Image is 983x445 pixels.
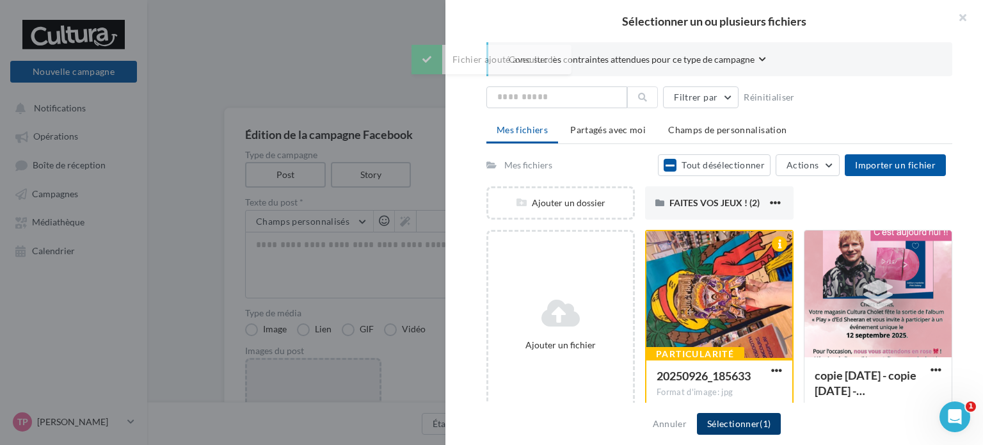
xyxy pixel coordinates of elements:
[509,53,766,69] button: Consulter les contraintes attendues pour ce type de campagne
[668,124,787,135] span: Champs de personnalisation
[845,154,946,176] button: Importer un fichier
[739,90,800,105] button: Réinitialiser
[488,197,633,209] div: Ajouter un dossier
[466,15,963,27] h2: Sélectionner un ou plusieurs fichiers
[657,387,782,398] div: Format d'image: jpg
[657,369,751,383] span: 20250926_185633
[658,154,771,176] button: Tout désélectionner
[815,401,941,413] div: Format d'image: png
[787,159,819,170] span: Actions
[697,413,781,435] button: Sélectionner(1)
[939,401,970,432] iframe: Intercom live chat
[760,418,771,429] span: (1)
[663,86,739,108] button: Filtrer par
[504,159,552,172] div: Mes fichiers
[493,339,628,352] div: Ajouter un fichier
[966,401,976,412] span: 1
[815,368,916,398] span: copie 11-09-2025 - copie 11-09-2025 - Evènement png (1)
[669,197,760,208] span: FAITES VOS JEUX ! (2)
[497,124,548,135] span: Mes fichiers
[509,53,755,66] span: Consulter les contraintes attendues pour ce type de campagne
[648,416,692,432] button: Annuler
[570,124,646,135] span: Partagés avec moi
[412,45,571,74] div: Fichier ajouté avec succès
[855,159,936,170] span: Importer un fichier
[646,347,744,361] div: Particularité
[776,154,840,176] button: Actions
